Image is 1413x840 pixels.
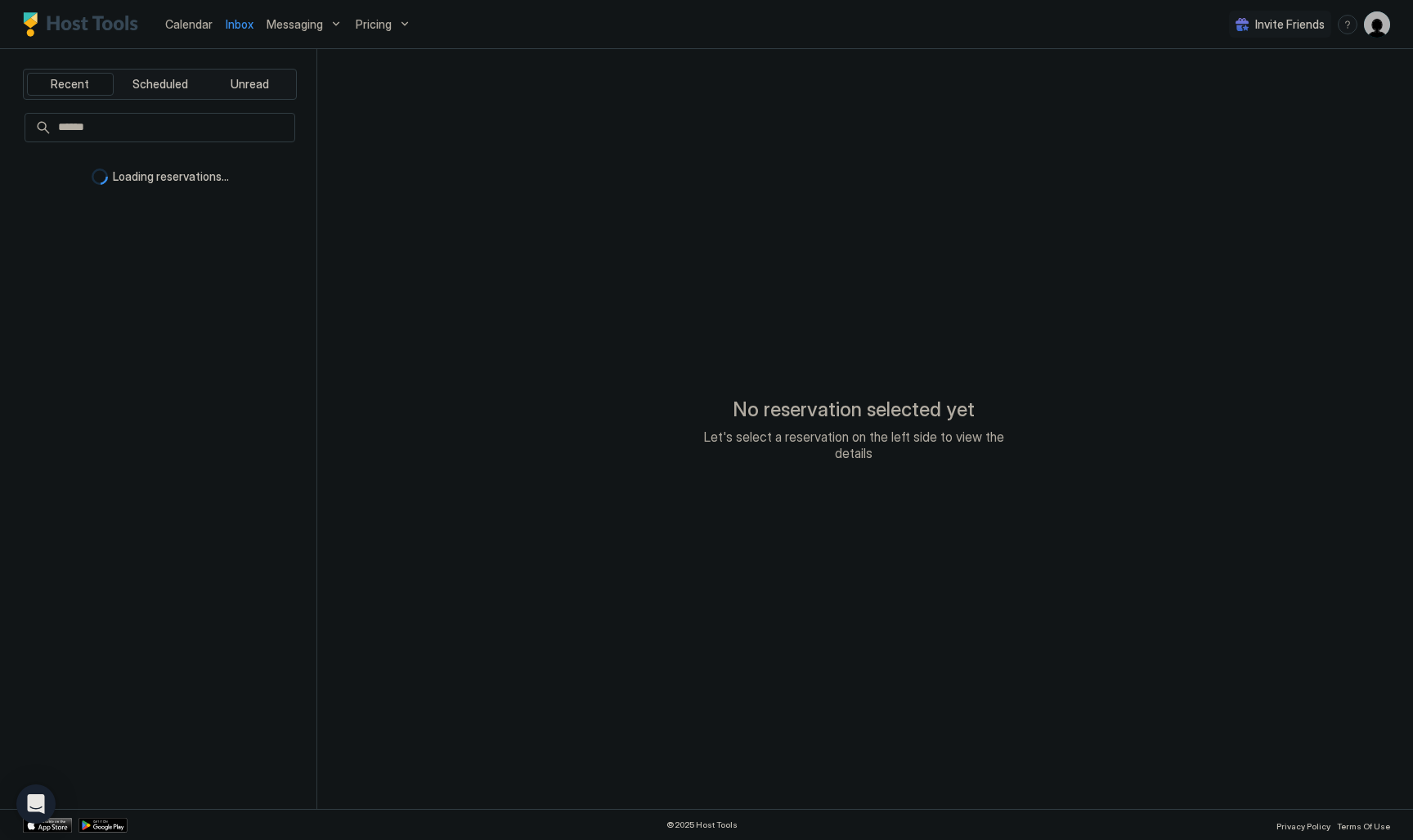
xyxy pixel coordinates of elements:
a: Google Play Store [78,818,128,833]
span: Recent [51,77,89,92]
a: Terms Of Use [1337,816,1390,833]
div: loading [92,168,108,185]
input: Input Field [52,114,294,141]
span: Pricing [356,17,392,32]
div: menu [1338,15,1357,34]
div: Open Intercom Messenger [16,784,56,824]
a: App Store [23,818,72,833]
span: Let's select a reservation on the left side to view the details [690,429,1017,461]
span: Scheduled [132,77,188,92]
span: Messaging [267,17,323,32]
a: Host Tools Logo [23,12,146,37]
span: Loading reservations... [113,169,229,184]
button: Recent [27,73,114,96]
span: Unread [231,77,269,92]
span: Inbox [226,17,253,31]
span: Invite Friends [1255,17,1325,32]
a: Privacy Policy [1276,816,1330,833]
button: Scheduled [117,73,204,96]
span: Calendar [165,17,213,31]
a: Inbox [226,16,253,33]
a: Calendar [165,16,213,33]
button: Unread [206,73,293,96]
span: Privacy Policy [1276,821,1330,831]
span: Terms Of Use [1337,821,1390,831]
span: No reservation selected yet [733,398,975,422]
div: User profile [1364,11,1390,38]
span: © 2025 Host Tools [666,820,738,830]
div: tab-group [23,69,297,100]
